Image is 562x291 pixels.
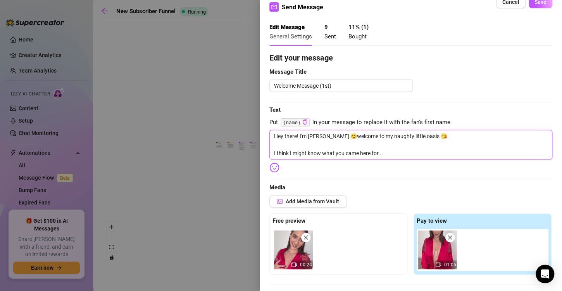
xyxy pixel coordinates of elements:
[300,262,312,267] span: 00:24
[269,195,347,208] button: Add Media from Vault
[436,262,441,267] span: video-camera
[348,24,369,31] strong: 11 % ( 1 )
[324,24,328,31] strong: 9
[269,184,285,191] strong: Media
[302,120,307,125] span: copy
[348,33,367,40] span: Bought
[274,230,313,269] img: media
[272,217,305,224] strong: Free preview
[269,106,281,113] strong: Text
[291,262,297,267] span: video-camera
[324,33,336,40] span: Sent
[303,235,309,240] span: close
[274,230,313,269] div: 00:24
[269,118,552,127] span: Put in your message to replace it with the fan's first name.
[277,199,283,204] span: picture
[269,68,307,75] strong: Message Title
[269,163,279,173] img: svg%3e
[269,130,552,159] textarea: Hey there! I'm [PERSON_NAME] 😊welcome to my naughty little oasis 😘 I think I might know what you ...
[444,262,456,267] span: 01:05
[269,24,305,31] strong: Edit Message
[286,198,339,204] span: Add Media from Vault
[282,2,323,12] span: Send Message
[269,53,333,62] strong: Edit your message
[269,80,413,92] textarea: Welcome Message (1st)
[302,120,307,125] button: Click to Copy
[417,217,447,224] strong: Pay to view
[269,33,312,40] span: General Settings
[418,230,457,269] div: 01:05
[418,230,457,269] img: media
[536,265,554,283] div: Open Intercom Messenger
[281,118,310,126] code: {name}
[447,235,453,240] span: close
[271,4,277,10] span: mail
